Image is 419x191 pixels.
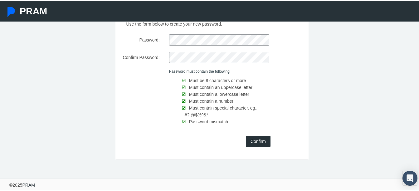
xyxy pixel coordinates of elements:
[189,84,252,89] span: Must contain an uppercase letter
[117,33,164,45] label: Password:
[189,98,233,103] span: Must contain a number
[402,170,417,185] div: Open Intercom Messenger
[22,182,35,187] a: PRAM
[117,51,164,62] label: Confirm Password:
[9,181,35,188] div: © 2025
[122,17,302,27] p: Use the form below to create your new password.
[189,91,249,96] span: Must contain a lowercase letter
[246,135,270,146] input: Confirm
[189,77,246,82] span: Must be 8 characters or more
[169,68,270,73] h6: Password must contain the following:
[189,118,228,123] span: Password mismatch
[185,105,257,116] span: Must contain special character, eg., #?!@$%^&*
[20,5,47,15] span: PRAM
[6,6,16,16] img: Pram Partner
